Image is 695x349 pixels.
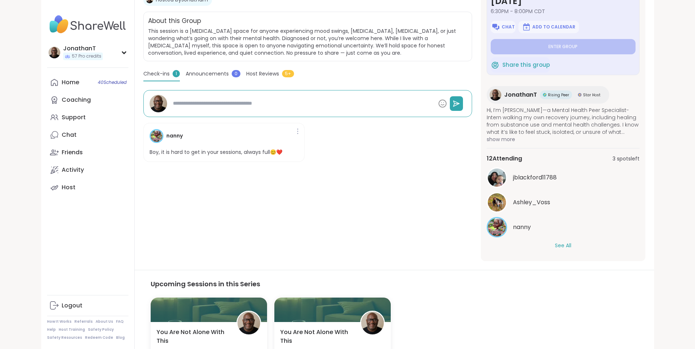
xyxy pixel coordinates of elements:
[62,148,83,156] div: Friends
[85,335,113,340] a: Redeem Code
[491,23,500,31] img: ShareWell Logomark
[555,242,571,249] button: See All
[487,106,640,136] span: Hi, I’m [PERSON_NAME]—a Mental Health Peer Specialist-Intern walking my own recovery journey, inc...
[543,93,547,97] img: Rising Peer
[522,23,531,31] img: ShareWell Logomark
[166,132,183,140] h4: nanny
[47,335,82,340] a: Safety Resources
[116,335,125,340] a: Blog
[47,297,128,314] a: Logout
[361,312,384,334] img: JonathanT
[47,179,128,196] a: Host
[47,161,128,179] a: Activity
[62,131,77,139] div: Chat
[490,89,501,101] img: JonathanT
[150,95,167,112] img: JonathanT
[59,327,85,332] a: Host Training
[47,12,128,37] img: ShareWell Nav Logo
[47,319,72,324] a: How It Works
[491,8,636,15] span: 6:30PM - 8:00PM CDT
[72,53,101,59] span: 57 Pro credits
[47,144,128,161] a: Friends
[47,126,128,144] a: Chat
[491,61,499,69] img: ShareWell Logomark
[280,328,352,345] span: You Are Not Alone With This
[504,90,537,99] span: JonathanT
[143,70,170,78] span: Check-ins
[487,154,522,163] span: 12 Attending
[62,96,91,104] div: Coaching
[282,70,294,77] span: 5+
[532,24,575,30] span: Add to Calendar
[487,167,640,188] a: jblackford11788jblackford11788
[62,78,79,86] div: Home
[116,319,124,324] a: FAQ
[548,92,569,98] span: Rising Peer
[578,93,582,97] img: Star Host
[151,130,162,142] img: nanny
[98,80,127,85] span: 40 Scheduled
[62,166,84,174] div: Activity
[518,21,579,33] button: Add to Calendar
[487,86,609,104] a: JonathanTJonathanTRising PeerRising PeerStar HostStar Host
[47,74,128,91] a: Home40Scheduled
[583,92,601,98] span: Star Host
[487,136,640,143] span: show more
[502,24,515,30] span: Chat
[47,91,128,109] a: Coaching
[62,183,76,191] div: Host
[62,302,82,310] div: Logout
[173,70,180,77] span: 1
[47,327,56,332] a: Help
[488,218,506,236] img: nanny
[96,319,113,324] a: About Us
[491,57,550,73] button: Share this group
[49,47,60,58] img: JonathanT
[491,39,636,54] button: Enter group
[47,109,128,126] a: Support
[88,327,114,332] a: Safety Policy
[613,155,640,163] span: 3 spots left
[150,149,282,156] p: Boy, it is hard to get in your sessions, always full😊❤️
[487,192,640,213] a: Ashley_VossAshley_Voss
[488,168,506,187] img: jblackford11788
[513,173,557,182] span: jblackford11788
[513,198,550,207] span: Ashley_Voss
[63,44,103,53] div: JonathanT
[487,217,640,237] a: nannynanny
[488,193,506,212] img: Ashley_Voss
[148,27,467,57] span: This session is a [MEDICAL_DATA] space for anyone experiencing mood swings, [MEDICAL_DATA], [MEDI...
[232,70,240,77] span: 0
[151,279,638,289] h3: Upcoming Sessions in this Series
[238,312,260,334] img: JonathanT
[148,16,201,26] h2: About this Group
[502,61,550,69] span: Share this group
[548,44,578,50] span: Enter group
[246,70,279,78] span: Host Reviews
[74,319,93,324] a: Referrals
[62,113,86,121] div: Support
[513,223,531,232] span: nanny
[157,328,228,345] span: You Are Not Alone With This
[491,21,516,33] button: Chat
[186,70,229,78] span: Announcements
